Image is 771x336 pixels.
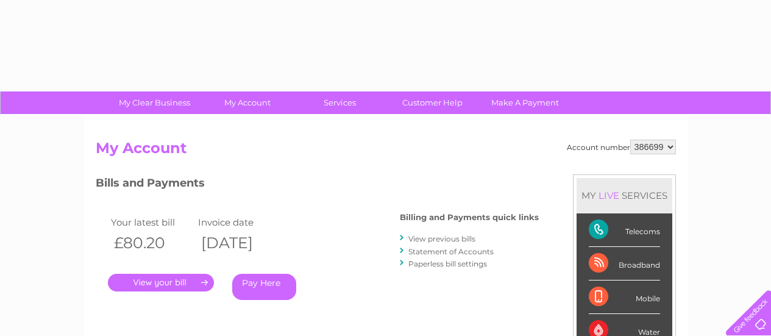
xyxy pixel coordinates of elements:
td: Invoice date [195,214,283,231]
a: My Account [197,91,297,114]
div: Mobile [589,281,660,314]
div: Broadband [589,247,660,281]
th: £80.20 [108,231,196,256]
a: View previous bills [408,234,475,243]
a: Services [290,91,390,114]
a: Make A Payment [475,91,575,114]
a: Paperless bill settings [408,259,487,268]
th: [DATE] [195,231,283,256]
td: Your latest bill [108,214,196,231]
a: Customer Help [382,91,483,114]
a: Statement of Accounts [408,247,494,256]
a: My Clear Business [104,91,205,114]
div: Account number [567,140,676,154]
a: Pay Here [232,274,296,300]
div: MY SERVICES [577,178,672,213]
div: Telecoms [589,213,660,247]
div: LIVE [596,190,622,201]
h4: Billing and Payments quick links [400,213,539,222]
h3: Bills and Payments [96,174,539,196]
h2: My Account [96,140,676,163]
a: . [108,274,214,291]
